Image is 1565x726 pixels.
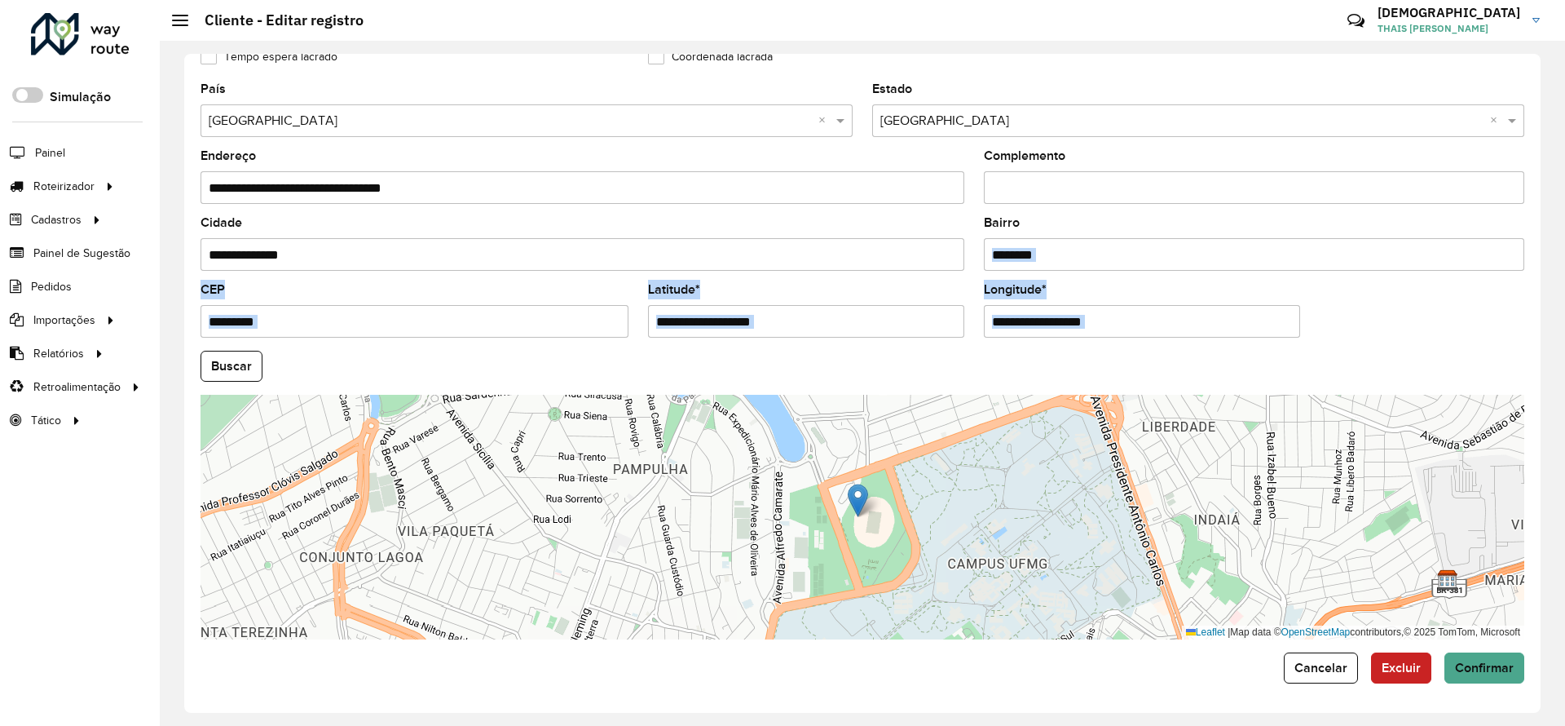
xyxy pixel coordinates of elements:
[1382,661,1421,675] span: Excluir
[33,345,84,362] span: Relatórios
[188,11,364,29] h2: Cliente - Editar registro
[201,48,337,65] label: Tempo espera lacrado
[201,280,225,299] label: CEP
[848,484,868,517] img: Marker
[1444,653,1524,684] button: Confirmar
[33,178,95,195] span: Roteirizador
[984,280,1047,299] label: Longitude
[201,351,262,382] button: Buscar
[818,111,832,131] span: Clear all
[1371,653,1431,684] button: Excluir
[201,79,226,99] label: País
[33,245,130,262] span: Painel de Sugestão
[1378,21,1520,36] span: THAIS [PERSON_NAME]
[1378,5,1520,20] h3: [DEMOGRAPHIC_DATA]
[33,312,95,329] span: Importações
[31,278,72,295] span: Pedidos
[1338,3,1373,38] a: Contato Rápido
[1455,661,1514,675] span: Confirmar
[50,87,111,107] label: Simulação
[31,412,61,429] span: Tático
[648,48,773,65] label: Coordenada lacrada
[201,146,256,166] label: Endereço
[984,146,1065,166] label: Complemento
[1228,626,1230,638] span: |
[984,213,1020,232] label: Bairro
[872,79,912,99] label: Estado
[1294,661,1347,675] span: Cancelar
[1281,626,1351,638] a: OpenStreetMap
[1284,653,1358,684] button: Cancelar
[648,280,700,299] label: Latitude
[33,378,121,396] span: Retroalimentação
[1182,626,1524,640] div: Map data © contributors,© 2025 TomTom, Microsoft
[1437,569,1458,591] img: X duplicado
[1490,111,1504,131] span: Clear all
[35,144,65,162] span: Painel
[1186,626,1225,638] a: Leaflet
[31,211,82,228] span: Cadastros
[201,213,242,232] label: Cidade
